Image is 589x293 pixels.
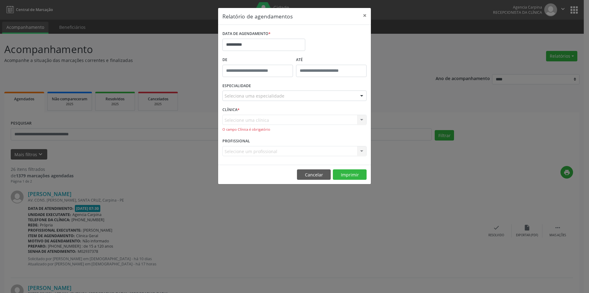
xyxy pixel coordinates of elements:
label: CLÍNICA [222,105,240,115]
label: DATA DE AGENDAMENTO [222,29,271,39]
button: Imprimir [333,169,367,180]
label: ESPECIALIDADE [222,81,251,91]
button: Close [359,8,371,23]
h5: Relatório de agendamentos [222,12,293,20]
label: ATÉ [296,55,367,65]
span: Seleciona uma especialidade [225,93,284,99]
div: O campo Clínica é obrigatório [222,127,367,132]
label: PROFISSIONAL [222,137,250,146]
button: Cancelar [297,169,331,180]
label: De [222,55,293,65]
